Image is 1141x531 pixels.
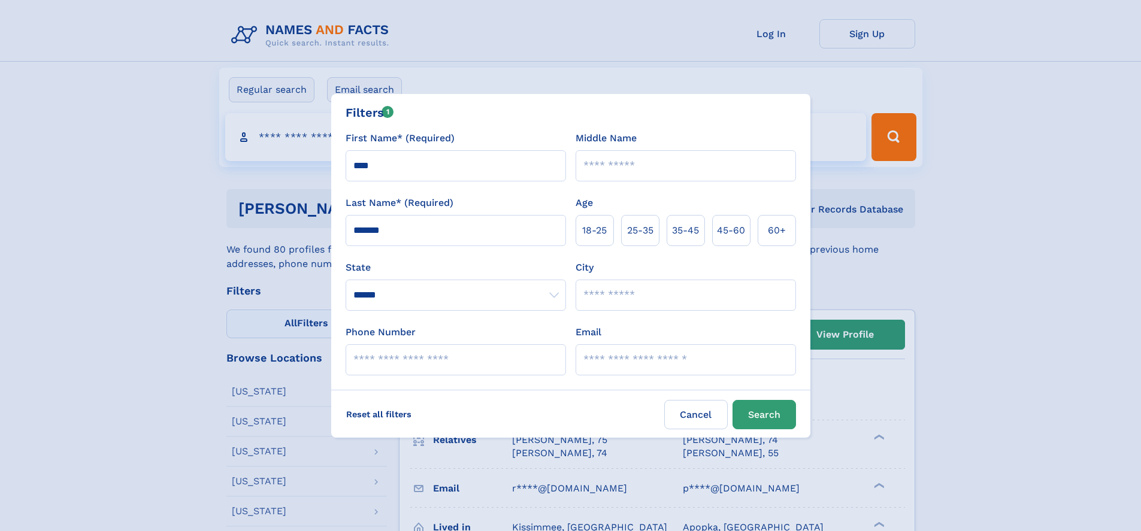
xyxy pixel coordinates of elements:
span: 25‑35 [627,223,653,238]
span: 18‑25 [582,223,607,238]
button: Search [733,400,796,429]
label: Last Name* (Required) [346,196,453,210]
label: State [346,260,566,275]
label: City [576,260,594,275]
label: First Name* (Required) [346,131,455,145]
span: 45‑60 [717,223,745,238]
div: Filters [346,104,394,122]
label: Age [576,196,593,210]
label: Middle Name [576,131,637,145]
span: 60+ [768,223,786,238]
span: 35‑45 [672,223,699,238]
label: Email [576,325,601,339]
label: Phone Number [346,325,416,339]
label: Cancel [664,400,728,429]
label: Reset all filters [338,400,419,429]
